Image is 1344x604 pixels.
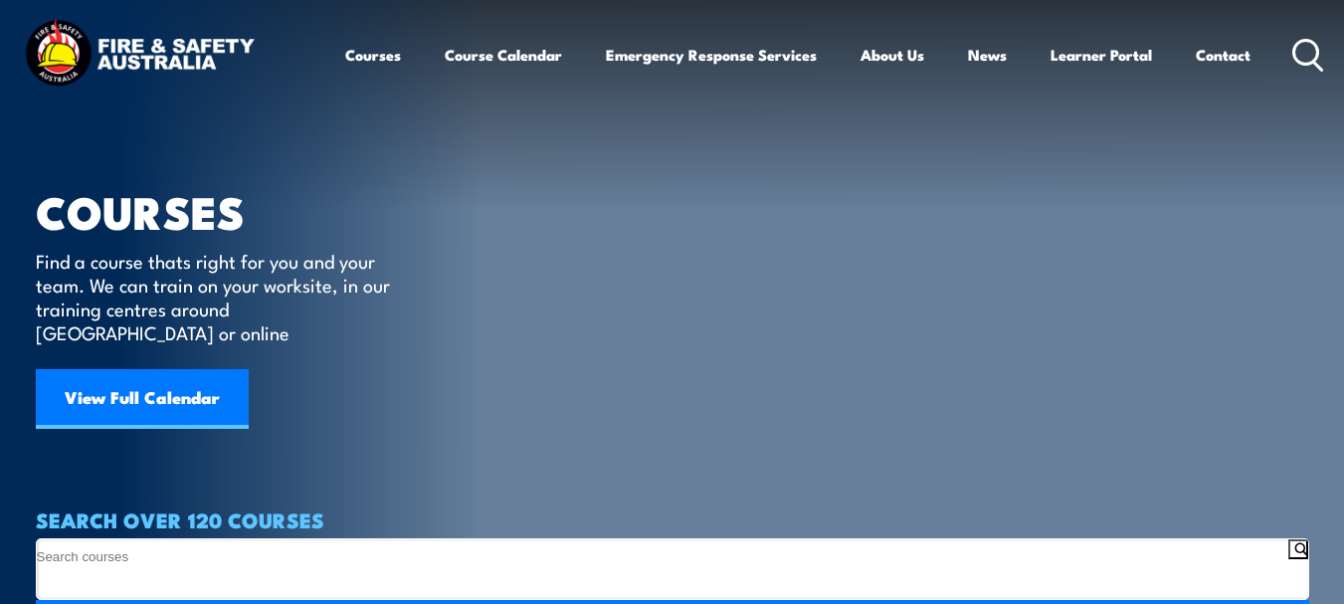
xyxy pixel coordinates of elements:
a: News [968,31,1007,79]
a: View Full Calendar [36,369,249,429]
a: Emergency Response Services [606,31,817,79]
button: Search magnifier button [1288,539,1308,559]
h4: SEARCH OVER 120 COURSES [36,508,1309,530]
a: About Us [861,31,924,79]
input: Search autocomplete input [37,579,1288,594]
a: Learner Portal [1051,31,1152,79]
input: Search input [37,547,1288,564]
a: Contact [1196,31,1250,79]
a: Course Calendar [445,31,562,79]
p: Find a course thats right for you and your team. We can train on your worksite, in our training c... [36,249,399,344]
form: Search form [37,539,1288,599]
a: Courses [345,31,401,79]
h1: COURSES [36,191,419,230]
